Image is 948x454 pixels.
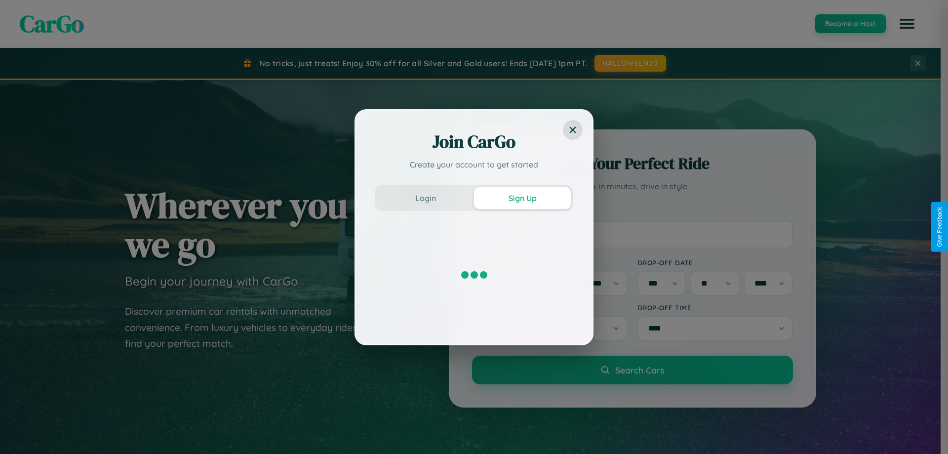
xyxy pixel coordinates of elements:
div: Give Feedback [936,207,943,247]
iframe: Intercom live chat [10,420,34,444]
p: Create your account to get started [375,159,573,170]
h2: Join CarGo [375,130,573,154]
button: Login [377,187,474,209]
button: Sign Up [474,187,571,209]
